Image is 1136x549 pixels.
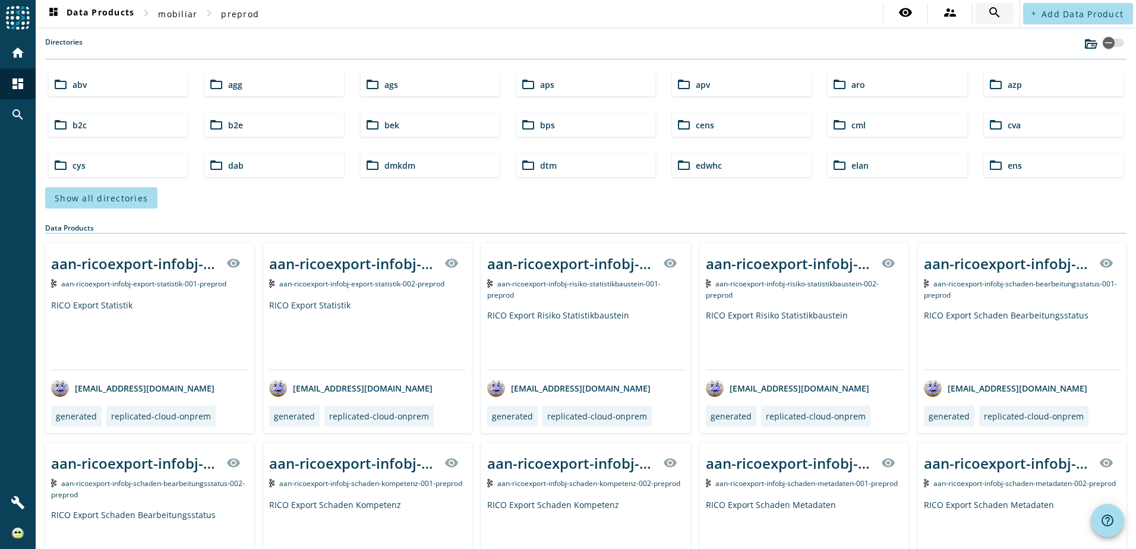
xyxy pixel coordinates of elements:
[45,223,1126,234] div: Data Products
[51,279,56,288] img: Kafka Topic: aan-ricoexport-infobj-export-statistik-001-preprod
[677,118,691,132] mat-icon: folder_open
[677,77,691,91] mat-icon: folder_open
[111,411,211,422] div: replicated-cloud-onprem
[202,6,216,20] mat-icon: chevron_right
[72,160,86,171] span: cys
[269,254,437,273] div: aan-ricoexport-infobj-export-statistik-002-_stage_
[11,108,25,122] mat-icon: search
[696,79,710,90] span: apv
[929,411,970,422] div: generated
[228,160,244,171] span: dab
[487,453,655,473] div: aan-ricoexport-infobj-schaden-kompetenz-002-_stage_
[521,158,535,172] mat-icon: folder_open
[487,279,493,288] img: Kafka Topic: aan-ricoexport-infobj-risiko-statistikbaustein-001-preprod
[851,160,869,171] span: elan
[487,310,684,370] div: RICO Export Risiko Statistikbaustein
[279,279,444,289] span: Kafka Topic: aan-ricoexport-infobj-export-statistik-002-preprod
[492,411,533,422] div: generated
[6,6,30,30] img: spoud-logo.svg
[696,119,714,131] span: cens
[365,158,380,172] mat-icon: folder_open
[989,158,1003,172] mat-icon: folder_open
[365,77,380,91] mat-icon: folder_open
[706,254,874,273] div: aan-ricoexport-infobj-risiko-statistikbaustein-002-_stage_
[226,256,241,270] mat-icon: visibility
[1100,513,1115,528] mat-icon: help_outline
[444,256,459,270] mat-icon: visibility
[1099,456,1113,470] mat-icon: visibility
[226,456,241,470] mat-icon: visibility
[384,79,398,90] span: ags
[487,479,493,487] img: Kafka Topic: aan-ricoexport-infobj-schaden-kompetenz-002-preprod
[1023,3,1133,24] button: Add Data Product
[1008,160,1022,171] span: ens
[269,379,287,397] img: avatar
[12,528,24,539] img: 8ed1b500aa7f3b22211e874aaf9d1e0e
[987,5,1002,20] mat-icon: search
[943,5,957,20] mat-icon: supervisor_account
[696,160,722,171] span: edwhc
[898,5,913,20] mat-icon: visibility
[46,7,134,21] span: Data Products
[547,411,647,422] div: replicated-cloud-onprem
[851,119,866,131] span: cml
[45,37,83,59] label: Directories
[521,118,535,132] mat-icon: folder_open
[269,479,274,487] img: Kafka Topic: aan-ricoexport-infobj-schaden-kompetenz-001-preprod
[706,379,724,397] img: avatar
[53,118,68,132] mat-icon: folder_open
[989,118,1003,132] mat-icon: folder_open
[924,379,942,397] img: avatar
[51,479,56,487] img: Kafka Topic: aan-ricoexport-infobj-schaden-bearbeitungsstatus-002-preprod
[221,8,259,20] span: preprod
[51,379,214,397] div: [EMAIL_ADDRESS][DOMAIN_NAME]
[46,7,61,21] mat-icon: dashboard
[11,46,25,60] mat-icon: home
[677,158,691,172] mat-icon: folder_open
[706,453,874,473] div: aan-ricoexport-infobj-schaden-metadaten-001-_stage_
[51,478,245,500] span: Kafka Topic: aan-ricoexport-infobj-schaden-bearbeitungsstatus-002-preprod
[984,411,1084,422] div: replicated-cloud-onprem
[1030,10,1037,17] mat-icon: add
[153,3,202,24] button: mobiliar
[497,478,680,488] span: Kafka Topic: aan-ricoexport-infobj-schaden-kompetenz-002-preprod
[56,411,97,422] div: generated
[209,158,223,172] mat-icon: folder_open
[444,456,459,470] mat-icon: visibility
[228,79,242,90] span: agg
[269,379,433,397] div: [EMAIL_ADDRESS][DOMAIN_NAME]
[487,279,661,300] span: Kafka Topic: aan-ricoexport-infobj-risiko-statistikbaustein-001-preprod
[45,187,157,209] button: Show all directories
[158,8,197,20] span: mobiliar
[933,478,1116,488] span: Kafka Topic: aan-ricoexport-infobj-schaden-metadaten-002-preprod
[209,118,223,132] mat-icon: folder_open
[209,77,223,91] mat-icon: folder_open
[53,158,68,172] mat-icon: folder_open
[53,77,68,91] mat-icon: folder_open
[832,77,847,91] mat-icon: folder_open
[11,496,25,510] mat-icon: build
[706,279,711,288] img: Kafka Topic: aan-ricoexport-infobj-risiko-statistikbaustein-002-preprod
[384,160,415,171] span: dmkdm
[924,279,929,288] img: Kafka Topic: aan-ricoexport-infobj-schaden-bearbeitungsstatus-001-preprod
[540,79,554,90] span: aps
[51,379,69,397] img: avatar
[72,119,87,131] span: b2c
[851,79,865,90] span: aro
[11,77,25,91] mat-icon: dashboard
[924,254,1092,273] div: aan-ricoexport-infobj-schaden-bearbeitungsstatus-001-_stage_
[1099,256,1113,270] mat-icon: visibility
[72,79,87,90] span: abv
[1008,119,1021,131] span: cva
[61,279,226,289] span: Kafka Topic: aan-ricoexport-infobj-export-statistik-001-preprod
[269,299,466,370] div: RICO Export Statistik
[521,77,535,91] mat-icon: folder_open
[51,299,248,370] div: RICO Export Statistik
[329,411,429,422] div: replicated-cloud-onprem
[540,160,557,171] span: dtm
[706,379,869,397] div: [EMAIL_ADDRESS][DOMAIN_NAME]
[924,310,1121,370] div: RICO Export Schaden Bearbeitungsstatus
[279,478,462,488] span: Kafka Topic: aan-ricoexport-infobj-schaden-kompetenz-001-preprod
[711,411,752,422] div: generated
[216,3,264,24] button: preprod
